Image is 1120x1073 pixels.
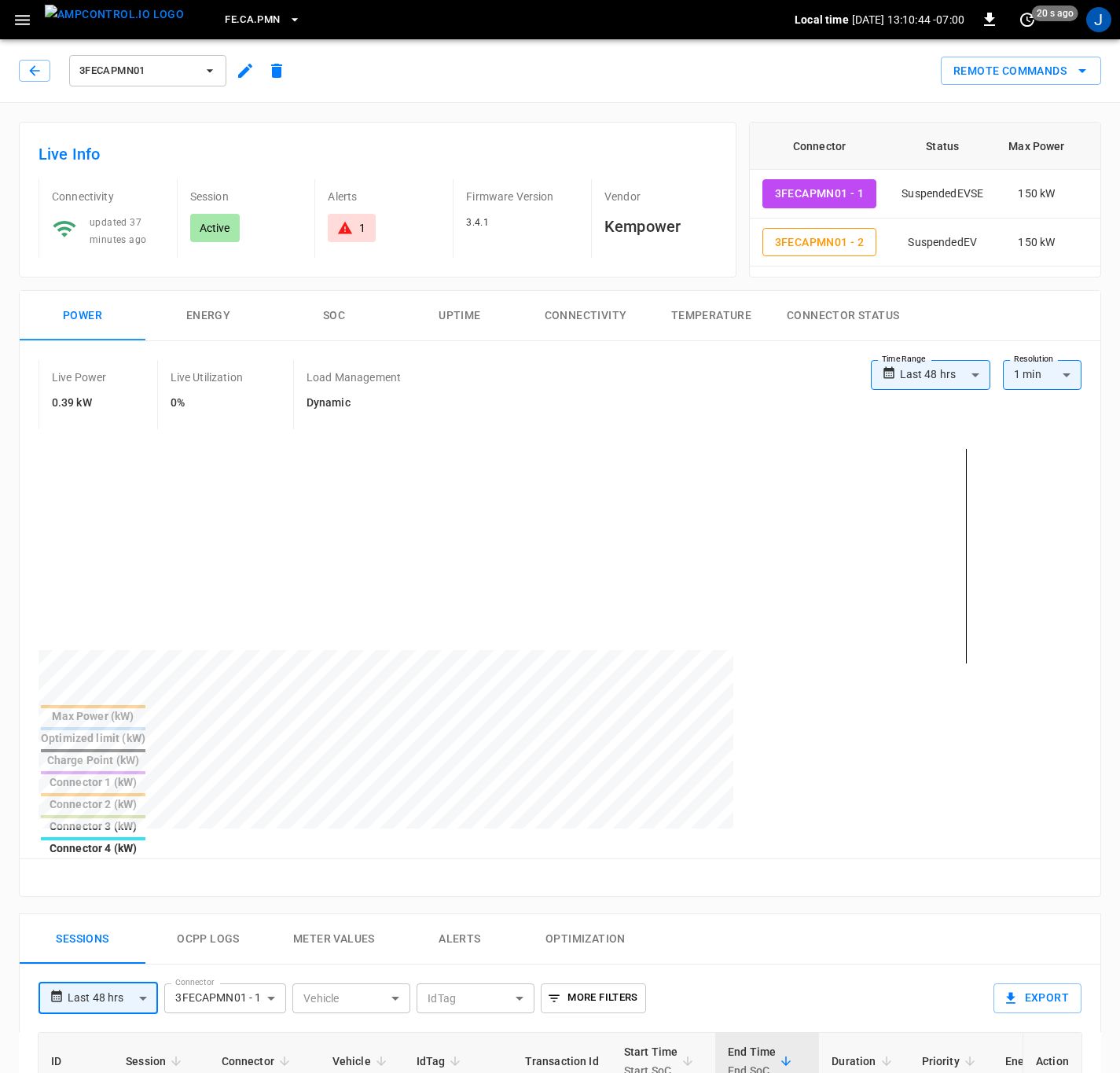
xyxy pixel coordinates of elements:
td: 150 kW [996,170,1077,219]
button: Temperature [648,291,774,341]
span: Connector [222,1052,295,1071]
button: Optimization [523,914,648,965]
span: FE.CA.PMN [225,11,280,29]
button: Export [993,983,1081,1013]
p: [DATE] 13:10:44 -07:00 [852,12,964,28]
img: ampcontrol.io logo [45,5,184,24]
span: 3FECAPMN01 [79,62,196,80]
div: remote commands options [941,57,1101,86]
span: 20 s ago [1032,6,1078,21]
div: Last 48 hrs [68,983,158,1013]
span: Session [126,1052,186,1071]
p: Live Power [52,369,107,385]
h6: Live Info [39,141,717,167]
h6: Dynamic [307,395,401,412]
button: More Filters [541,983,645,1013]
p: Connectivity [52,189,164,204]
button: Remote Commands [941,57,1101,86]
span: IdTag [417,1052,466,1071]
p: Vendor [604,189,717,204]
div: Connector 4 (kW) [41,840,145,856]
td: 150 kW [996,219,1077,267]
h6: 0% [171,395,243,412]
label: Resolution [1014,353,1053,366]
span: updated 37 minutes ago [90,217,146,245]
button: 3FECAPMN01 - 2 [762,228,877,257]
p: Session [190,189,303,204]
button: Alerts [397,914,523,965]
h6: Kempower [604,214,717,239]
th: Connector [750,123,890,170]
button: Ocpp logs [145,914,271,965]
button: Power [20,291,145,341]
p: Live Utilization [171,369,243,385]
td: 150 kW [996,266,1077,315]
button: Uptime [397,291,523,341]
p: Load Management [307,369,401,385]
td: SuspendedEVSE [889,170,996,219]
span: Vehicle [332,1052,391,1071]
button: Energy [145,291,271,341]
span: Duration [832,1052,896,1071]
p: Alerts [328,189,440,204]
th: Max Power [996,123,1077,170]
button: FE.CA.PMN [218,5,307,35]
button: Meter Values [271,914,397,965]
button: 3FECAPMN01 - 1 [762,179,877,208]
label: Connector [175,976,215,989]
label: Time Range [882,353,926,366]
p: Local time [795,12,849,28]
td: SuspendedEV [889,219,996,267]
span: Energy [1005,1052,1061,1071]
button: Connectivity [523,291,648,341]
button: set refresh interval [1015,7,1040,32]
div: 3FECAPMN01 - 1 [164,983,286,1013]
button: SOC [271,291,397,341]
th: Status [889,123,996,170]
button: Connector Status [774,291,912,341]
td: Available [889,266,996,315]
div: profile-icon [1086,7,1111,32]
button: Sessions [20,914,145,965]
h6: 0.39 kW [52,395,107,412]
div: 1 [359,220,365,236]
span: Priority [922,1052,980,1071]
span: 3.4.1 [466,217,489,228]
div: Last 48 hrs [900,360,990,390]
div: 1 min [1003,360,1081,390]
button: 3FECAPMN01 [69,55,226,86]
p: Firmware Version [466,189,578,204]
p: Active [200,220,230,236]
